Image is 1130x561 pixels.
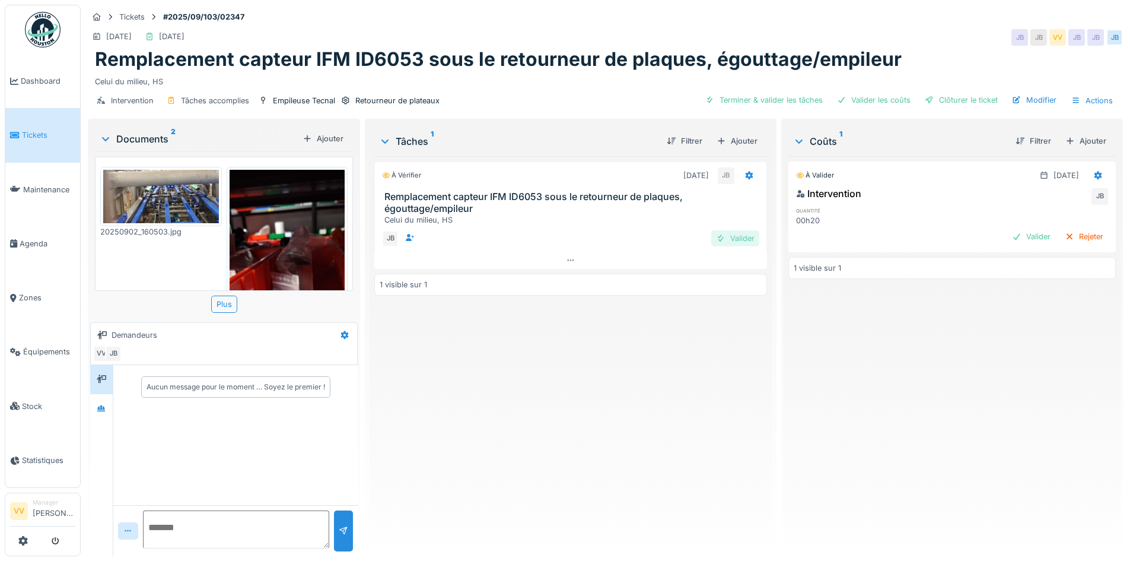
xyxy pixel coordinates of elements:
[22,455,75,466] span: Statistiques
[839,134,842,148] sup: 1
[920,92,1002,108] div: Clôturer le ticket
[384,191,761,214] h3: Remplacement capteur IFM ID6053 sous le retourneur de plaques, égouttage/empileur
[211,296,237,313] div: Plus
[718,167,734,184] div: JB
[431,134,434,148] sup: 1
[106,31,132,42] div: [DATE]
[1053,170,1079,181] div: [DATE]
[5,325,80,379] a: Équipements
[5,379,80,433] a: Stock
[796,170,834,180] div: À valider
[10,498,75,527] a: VV Manager[PERSON_NAME]
[159,31,184,42] div: [DATE]
[382,170,421,180] div: À vérifier
[158,11,249,23] strong: #2025/09/103/02347
[22,129,75,141] span: Tickets
[5,271,80,325] a: Zones
[273,95,335,106] div: Empileuse Tecnal
[19,292,75,303] span: Zones
[796,207,897,214] h6: quantité
[701,92,827,108] div: Terminer & valider les tâches
[93,346,110,362] div: VV
[5,433,80,487] a: Statistiques
[100,132,298,146] div: Documents
[662,133,707,149] div: Filtrer
[119,11,145,23] div: Tickets
[683,170,709,181] div: [DATE]
[1011,133,1056,149] div: Filtrer
[95,48,902,71] h1: Remplacement capteur IFM ID6053 sous le retourneur de plaques, égouttage/empileur
[380,279,427,290] div: 1 visible sur 1
[21,75,75,87] span: Dashboard
[5,217,80,271] a: Agenda
[1011,29,1028,46] div: JB
[711,230,759,246] div: Valider
[171,132,176,146] sup: 2
[1087,29,1104,46] div: JB
[5,54,80,108] a: Dashboard
[1061,133,1111,149] div: Ajouter
[111,95,154,106] div: Intervention
[1060,229,1108,245] div: Rejeter
[1066,92,1118,109] div: Actions
[794,262,841,274] div: 1 visible sur 1
[103,170,219,223] img: 2sc618lo2mug0ii0kpur40yeza4q
[105,346,122,362] div: JB
[1106,29,1123,46] div: JB
[355,95,440,106] div: Retourneur de plateaux
[382,230,399,247] div: JB
[1007,92,1061,108] div: Modifier
[5,108,80,162] a: Tickets
[712,133,762,149] div: Ajouter
[832,92,915,108] div: Valider les coûts
[23,184,75,195] span: Maintenance
[793,134,1006,148] div: Coûts
[384,214,761,226] div: Celui du milieu, HS
[33,498,75,507] div: Manager
[147,382,325,392] div: Aucun message pour le moment … Soyez le premier !
[181,95,249,106] div: Tâches accomplies
[20,238,75,249] span: Agenda
[796,215,897,226] div: 00h20
[1007,229,1055,245] div: Valider
[33,498,75,524] li: [PERSON_NAME]
[1030,29,1047,46] div: JB
[796,186,861,201] div: Intervention
[298,131,348,147] div: Ajouter
[23,346,75,357] span: Équipements
[5,163,80,217] a: Maintenance
[379,134,657,148] div: Tâches
[10,502,28,520] li: VV
[95,71,1116,87] div: Celui du milieu, HS
[1049,29,1066,46] div: VV
[100,226,222,237] div: 20250902_160503.jpg
[230,170,345,420] img: ocafe6mqie7honspi9b8hqvsijhg
[1091,188,1108,205] div: JB
[22,401,75,412] span: Stock
[112,329,157,341] div: Demandeurs
[25,12,61,47] img: Badge_color-CXgf-gQk.svg
[1068,29,1085,46] div: JB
